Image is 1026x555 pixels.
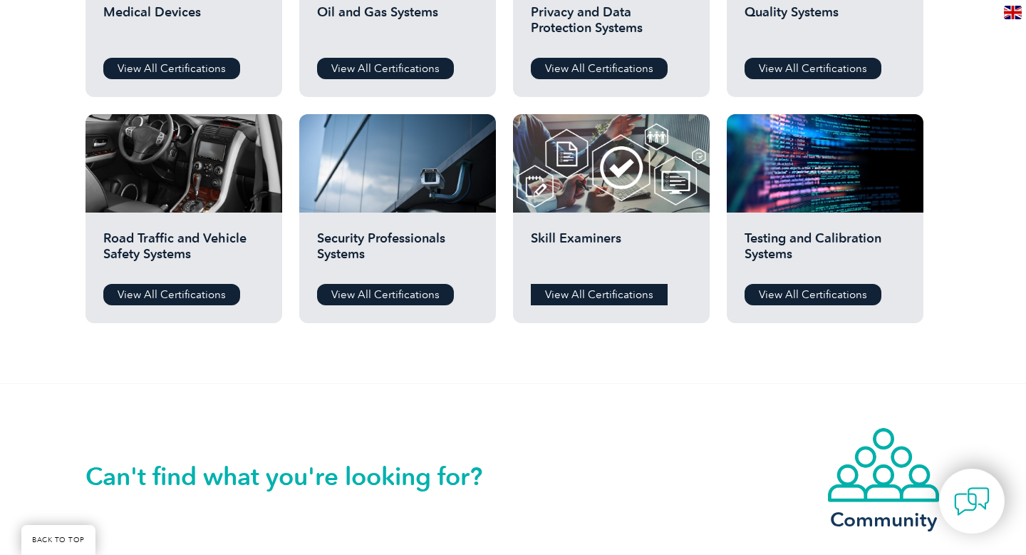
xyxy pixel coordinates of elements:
h2: Can't find what you're looking for? [85,465,513,488]
a: Community [826,427,940,529]
a: View All Certifications [745,58,881,79]
img: contact-chat.png [954,484,990,519]
a: BACK TO TOP [21,525,95,555]
a: View All Certifications [531,58,668,79]
h2: Testing and Calibration Systems [745,230,906,273]
img: en [1004,6,1022,19]
h2: Privacy and Data Protection Systems [531,4,692,47]
h2: Skill Examiners [531,230,692,273]
a: View All Certifications [103,284,240,305]
a: View All Certifications [531,284,668,305]
h2: Security Professionals Systems [317,230,478,273]
img: icon-community.webp [826,427,940,504]
a: View All Certifications [317,58,454,79]
a: View All Certifications [745,284,881,305]
h3: Community [826,511,940,529]
a: View All Certifications [103,58,240,79]
h2: Medical Devices [103,4,264,47]
h2: Quality Systems [745,4,906,47]
a: View All Certifications [317,284,454,305]
h2: Oil and Gas Systems [317,4,478,47]
h2: Road Traffic and Vehicle Safety Systems [103,230,264,273]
